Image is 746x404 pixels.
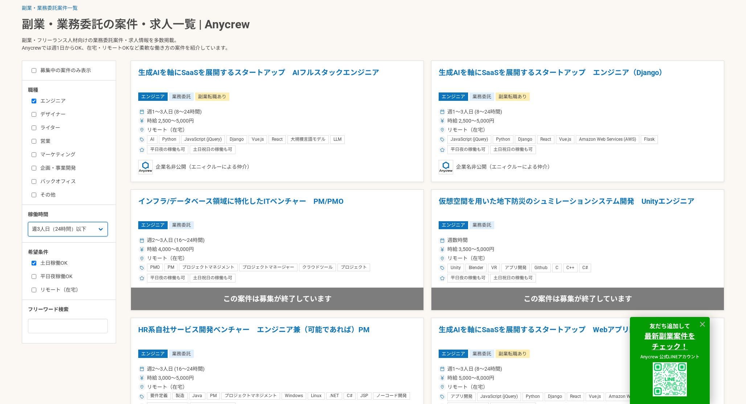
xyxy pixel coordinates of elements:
span: 業務委託 [169,221,194,229]
div: 土日祝日の稼働も可 [190,145,235,154]
span: Python [496,137,510,143]
span: PM [168,265,174,271]
span: 週1〜3人日 (8〜24時間) [447,365,502,373]
div: 平日夜の稼働も可 [147,274,188,283]
img: ico_calendar-4541a85f.svg [140,110,144,114]
span: 希望条件 [28,249,48,255]
span: フリーワード検索 [28,307,69,313]
input: バックオフィス [32,179,36,184]
span: Vue.js [252,137,264,143]
span: 業務委託 [470,350,494,358]
span: プロジェクトマネジメント [182,265,234,271]
span: エンジニア [439,92,468,100]
span: アプリ開発 [505,265,526,271]
span: Vue.js [589,394,601,400]
span: PM [210,393,217,399]
span: リモート（在宅） [447,126,488,134]
span: 時給 3,000〜5,000円 [147,374,194,382]
span: React [540,137,551,143]
span: Python [526,394,540,400]
span: 副業転職あり [195,92,229,100]
span: プロジェクトマネジメント [225,393,277,399]
input: 土日稼働OK [32,261,36,265]
img: ico_star-c4f7eedc.svg [440,148,444,152]
label: バックオフィス [32,178,115,185]
span: JavaScript (jQuery) [451,137,488,143]
label: マーケティング [32,151,115,158]
input: デザイナー [32,112,36,117]
span: 製造 [176,393,184,399]
a: 最新副業案件を [644,332,695,341]
label: 営業 [32,137,115,145]
span: LLM [333,137,341,143]
img: ico_tag-f97210f0.svg [140,395,144,399]
label: 土日稼働OK [32,259,115,267]
strong: 最新副業案件を [644,330,695,341]
h1: 生成AIを軸にSaaSを展開するスタートアップ エンジニア（Django） [439,68,717,87]
p: 副業・フリーランス人材向けの業務委託案件・求人情報を多数掲載。 Anycrewでは週1日からOK、在宅・リモートOKなど柔軟な働き方の案件を紹介しています。 [22,31,724,61]
h1: 仮想空間を用いた地下防災のシュミレーションシステム開発 Unityエンジニア [439,197,717,215]
span: Django [548,394,562,400]
img: ico_location_pin-352ac629.svg [440,256,444,261]
span: リモート（在宅） [447,255,488,262]
img: ico_calendar-4541a85f.svg [440,110,444,114]
span: 時給 5,000〜8,000円 [447,374,494,382]
span: JavaScript (jQuery) [184,137,222,143]
img: ico_location_pin-352ac629.svg [140,385,144,389]
span: エンジニア [439,221,468,229]
img: ico_tag-f97210f0.svg [140,137,144,142]
span: C [556,265,558,271]
img: ico_currency_yen-76ea2c4c.svg [140,376,144,380]
span: エンジニア [138,350,168,358]
span: Vue.js [559,137,571,143]
img: ico_location_pin-352ac629.svg [140,128,144,132]
span: 稼働時間 [28,212,48,218]
h1: HR系自社サービス開発ベンチャー エンジニア兼（可能であれば）PM [138,325,416,344]
img: uploaded%2F9x3B4GYyuJhK5sXzQK62fPT6XL62%2F_1i3i91es70ratxpc0n6.png [653,362,687,396]
span: エンジニア [138,92,168,100]
label: デザイナー [32,111,115,118]
div: 土日祝日の稼働も可 [490,145,536,154]
span: React [570,394,581,400]
span: 週1〜3人日 (8〜24時間) [447,108,502,116]
div: 土日祝日の稼働も可 [190,274,235,283]
input: リモート（在宅） [32,288,36,292]
h1: インフラ/データベース領域に特化したITベンチャー PM/PMO [138,197,416,215]
label: 企画・事業開発 [32,164,115,172]
label: 平日夜稼働OK [32,273,115,280]
span: エンジニア [138,221,168,229]
span: React [272,137,283,143]
span: プロジェクトマネージャー [242,265,294,271]
span: リモート（在宅） [147,255,188,262]
span: JavaScript (jQuery) [480,394,518,400]
span: リモート（在宅） [147,126,188,134]
img: ico_currency_yen-76ea2c4c.svg [440,247,444,252]
span: 職種 [28,87,38,93]
span: Windows [285,393,303,399]
span: Anycrew 公式LINEアカウント [640,353,700,359]
span: エンジニア [439,350,468,358]
input: 営業 [32,139,36,144]
span: 週1〜3人日 (8〜24時間) [147,108,202,116]
span: 業務委託 [169,350,194,358]
img: ico_star-c4f7eedc.svg [440,276,444,280]
span: プロジェクト [341,265,367,271]
div: 平日夜の稼働も可 [147,145,188,154]
span: 副業転職あり [496,350,530,358]
img: ico_location_pin-352ac629.svg [140,256,144,261]
span: Amazon Web Services (AWS) [579,137,636,143]
a: 副業・業務委託案件一覧 [22,5,78,11]
span: 時給 4,000〜8,000円 [147,246,194,253]
input: 募集中の案件のみ表示 [32,68,36,73]
span: AI [150,137,154,143]
span: ノーコード開発 [376,393,407,399]
span: C++ [566,265,574,271]
span: アプリ開発 [451,394,472,400]
span: VR [491,265,497,271]
img: ico_location_pin-352ac629.svg [440,385,444,389]
img: ico_tag-f97210f0.svg [440,266,444,270]
span: 業務委託 [470,221,494,229]
img: ico_calendar-4541a85f.svg [140,367,144,371]
label: 募集中の案件のみ表示 [32,67,91,74]
span: JSP [360,393,368,399]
